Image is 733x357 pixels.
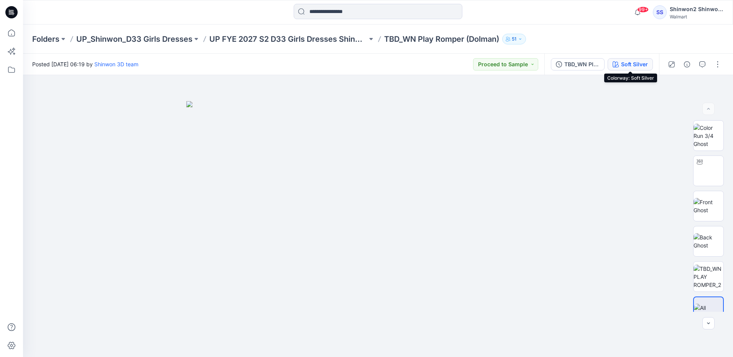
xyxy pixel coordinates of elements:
div: Shinwon2 Shinwon2 [670,5,723,14]
img: TBD_WN PLAY ROMPER_2 [694,265,723,289]
button: 51 [502,34,526,44]
a: UP_Shinwon_D33 Girls Dresses [76,34,192,44]
a: UP FYE 2027 S2 D33 Girls Dresses Shinwon [209,34,367,44]
div: SS [653,5,667,19]
button: TBD_WN Play Romper (Dolman) [551,58,605,70]
a: Shinwon 3D team [94,61,138,67]
img: Front Ghost [694,198,723,214]
img: All colorways [694,304,723,320]
button: Soft Silver [608,58,653,70]
img: Back Ghost [694,233,723,249]
span: 99+ [637,7,649,13]
a: Folders [32,34,59,44]
img: Color Run 3/4 Ghost [694,124,723,148]
div: Soft Silver [621,60,648,69]
span: Posted [DATE] 06:19 by [32,60,138,68]
p: 51 [512,35,516,43]
button: Details [681,58,693,70]
div: TBD_WN Play Romper (Dolman) [564,60,600,69]
div: Walmart [670,14,723,20]
img: eyJhbGciOiJIUzI1NiIsImtpZCI6IjAiLCJzbHQiOiJzZXMiLCJ0eXAiOiJKV1QifQ.eyJkYXRhIjp7InR5cGUiOiJzdG9yYW... [186,101,570,357]
p: TBD_WN Play Romper (Dolman) [384,34,499,44]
